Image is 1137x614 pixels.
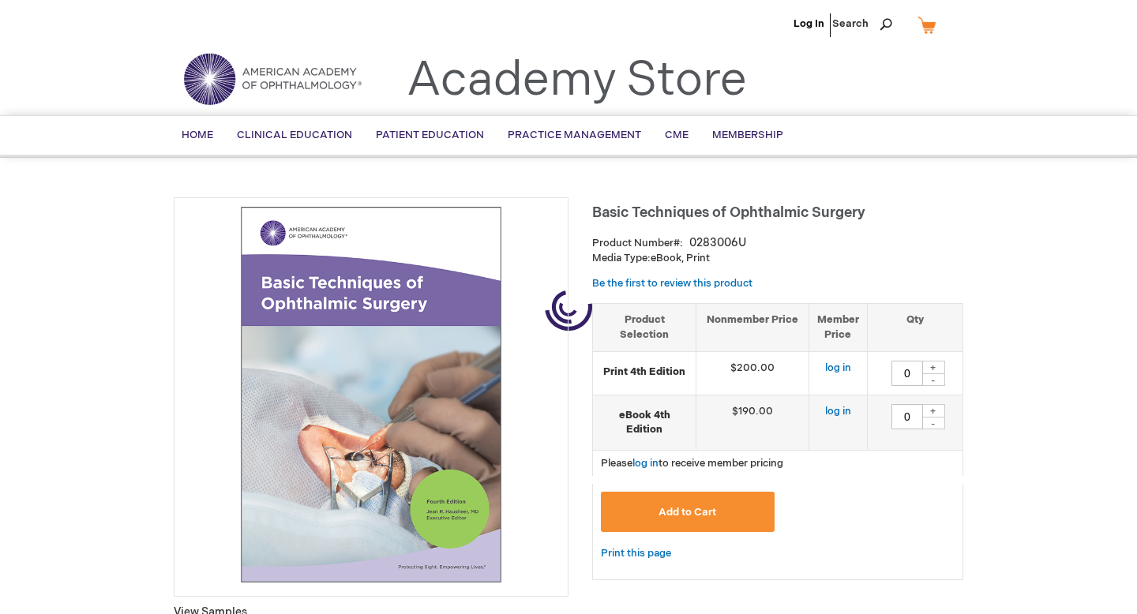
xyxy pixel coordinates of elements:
strong: Print 4th Edition [601,365,688,380]
span: Practice Management [508,129,641,141]
span: Add to Cart [659,506,716,519]
a: Membership [700,116,795,155]
strong: Product Number [592,237,683,249]
span: Clinical Education [237,129,352,141]
span: Please to receive member pricing [601,457,783,470]
a: Clinical Education [225,116,364,155]
a: log in [825,405,851,417]
input: Qty [891,361,923,386]
a: Be the first to review this product [592,277,752,290]
th: Qty [867,304,963,351]
th: Product Selection [593,304,696,351]
a: log in [632,457,659,470]
a: Practice Management [496,116,653,155]
div: + [921,361,945,374]
span: Search [832,8,892,39]
a: Academy Store [407,52,747,109]
th: Nonmember Price [696,304,809,351]
div: - [921,373,945,386]
div: - [921,417,945,429]
span: Membership [712,129,783,141]
span: Basic Techniques of Ophthalmic Surgery [592,204,865,221]
input: Qty [891,404,923,429]
span: Home [182,129,213,141]
a: Patient Education [364,116,496,155]
strong: Media Type: [592,252,651,264]
th: Member Price [809,304,867,351]
a: CME [653,116,700,155]
div: 0283006U [689,235,746,251]
a: Log In [794,17,824,30]
td: $190.00 [696,395,809,450]
span: CME [665,129,689,141]
img: Basic Techniques of Ophthalmic Surgery [182,206,560,583]
a: log in [825,361,851,374]
strong: eBook 4th Edition [601,408,688,437]
p: eBook, Print [592,251,963,266]
div: + [921,404,945,417]
button: Add to Cart [601,492,775,532]
a: Print this page [601,544,671,563]
span: Patient Education [376,129,484,141]
td: $200.00 [696,351,809,395]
